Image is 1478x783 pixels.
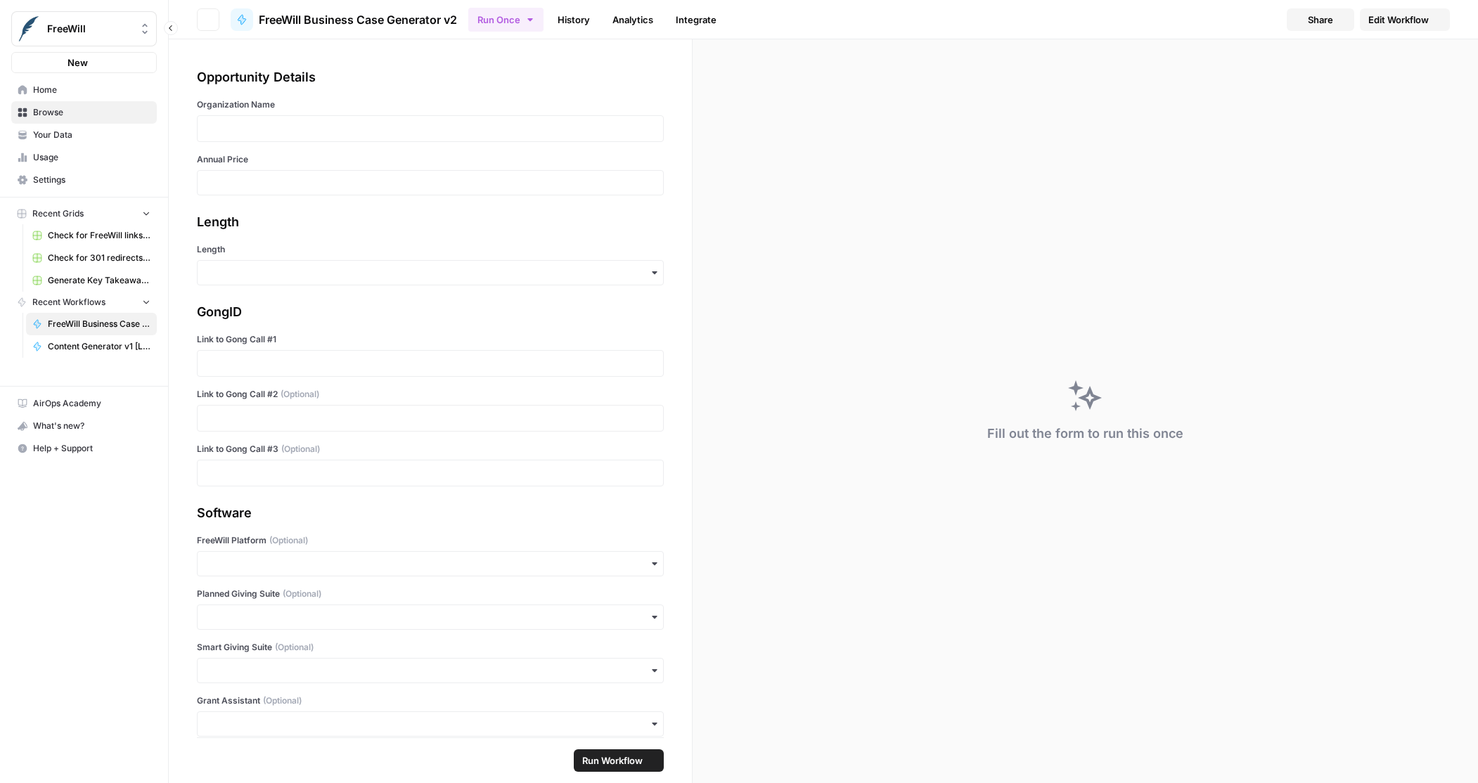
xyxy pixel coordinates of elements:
[33,129,150,141] span: Your Data
[33,151,150,164] span: Usage
[263,694,302,707] span: (Optional)
[33,397,150,410] span: AirOps Academy
[33,174,150,186] span: Settings
[11,392,157,415] a: AirOps Academy
[197,503,664,523] div: Software
[16,16,41,41] img: FreeWill Logo
[582,753,643,768] span: Run Workflow
[33,84,150,96] span: Home
[11,52,157,73] button: New
[11,146,157,169] a: Usage
[468,8,544,32] button: Run Once
[1368,13,1429,27] span: Edit Workflow
[11,124,157,146] a: Your Data
[33,106,150,119] span: Browse
[32,296,105,309] span: Recent Workflows
[197,588,664,600] label: Planned Giving Suite
[281,388,319,401] span: (Optional)
[197,443,664,455] label: Link to Gong Call #3
[1360,8,1450,31] a: Edit Workflow
[47,22,132,36] span: FreeWill
[26,247,157,269] a: Check for 301 redirects on page Grid
[48,229,150,242] span: Check for FreeWill links on partner's external website
[26,313,157,335] a: FreeWill Business Case Generator v2
[48,340,150,353] span: Content Generator v1 [LIVE]
[269,534,308,547] span: (Optional)
[68,56,88,70] span: New
[197,534,664,547] label: FreeWill Platform
[231,8,457,31] a: FreeWill Business Case Generator v2
[259,11,457,28] span: FreeWill Business Case Generator v2
[987,424,1183,444] div: Fill out the form to run this once
[11,79,157,101] a: Home
[197,153,664,166] label: Annual Price
[197,243,664,256] label: Length
[11,437,157,460] button: Help + Support
[11,415,157,437] button: What's new?
[12,415,156,436] div: What's new?
[48,318,150,330] span: FreeWill Business Case Generator v2
[48,252,150,264] span: Check for 301 redirects on page Grid
[11,101,157,124] a: Browse
[26,269,157,292] a: Generate Key Takeaways from Webinar Transcripts
[283,588,321,600] span: (Optional)
[197,212,664,232] div: Length
[33,442,150,455] span: Help + Support
[197,388,664,401] label: Link to Gong Call #2
[11,292,157,313] button: Recent Workflows
[197,67,664,87] div: Opportunity Details
[1287,8,1354,31] button: Share
[11,169,157,191] a: Settings
[549,8,598,31] a: History
[197,694,664,707] label: Grant Assistant
[197,98,664,111] label: Organization Name
[11,11,157,46] button: Workspace: FreeWill
[275,641,314,654] span: (Optional)
[26,224,157,247] a: Check for FreeWill links on partner's external website
[604,8,662,31] a: Analytics
[197,302,664,322] div: GongID
[197,333,664,346] label: Link to Gong Call #1
[26,335,157,358] a: Content Generator v1 [LIVE]
[574,749,664,772] button: Run Workflow
[11,203,157,224] button: Recent Grids
[32,207,84,220] span: Recent Grids
[667,8,725,31] a: Integrate
[281,443,320,455] span: (Optional)
[48,274,150,287] span: Generate Key Takeaways from Webinar Transcripts
[197,641,664,654] label: Smart Giving Suite
[1308,13,1333,27] span: Share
